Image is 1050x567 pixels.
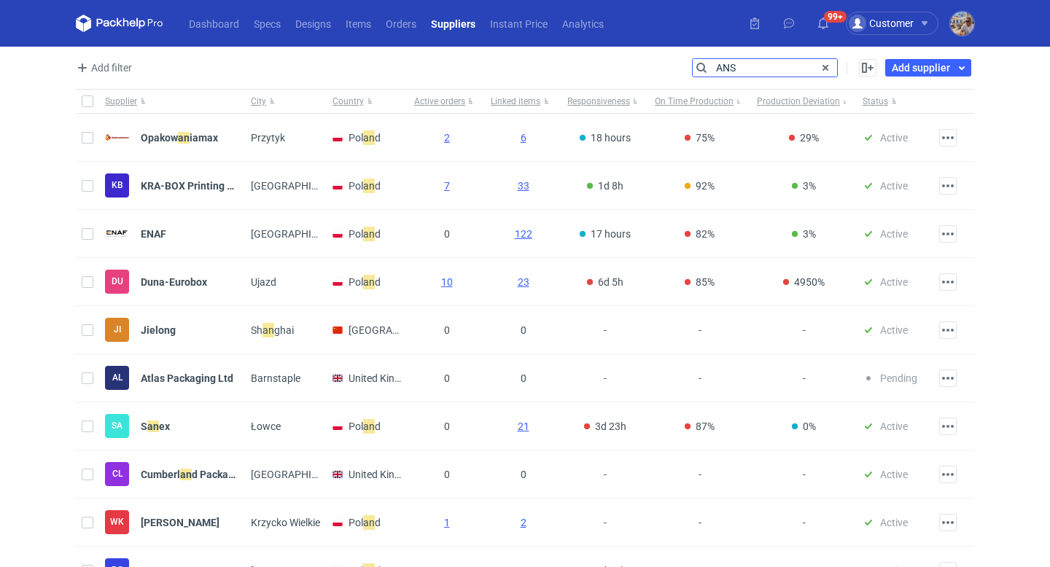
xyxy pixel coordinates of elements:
button: Actions [939,369,957,387]
a: Dashboard [182,15,246,32]
span: Poland [332,517,381,528]
button: Country [327,90,408,113]
div: Atlas Packaging Ltd [105,366,233,390]
span: - [604,367,607,390]
span: 0 [444,372,450,384]
span: - [604,318,607,342]
img: Opakowaniamax [105,125,129,149]
span: 0 [521,463,526,486]
span: 3% [793,174,816,198]
span: 0 [521,367,526,390]
div: Michał Palasek [950,12,974,36]
a: [PERSON_NAME] [129,517,219,528]
a: Duna-Eurobox [129,276,207,288]
strong: ENAF [141,228,166,240]
button: Active orders [408,90,485,113]
figcaption: WK [105,510,129,534]
button: Responsiveness [561,90,649,113]
a: 10 [441,276,453,288]
button: Actions [939,177,957,195]
em: an [363,130,375,146]
strong: Duna-Eurobox [141,276,207,288]
strong: KRA-BOX Printing House d Bindery [141,180,312,192]
span: - [699,367,701,390]
button: Actions [939,129,957,146]
button: Actions [939,514,957,531]
span: - [803,318,806,342]
div: Active [857,306,933,354]
a: 33 [518,174,529,198]
div: Poor [649,162,751,210]
span: Warszawa [251,180,349,192]
div: Duna-Eurobox [105,270,207,294]
div: Very poor [561,258,649,306]
a: 1 [444,517,450,528]
span: Country [332,95,364,107]
em: an [363,418,375,434]
div: Very poor [649,114,751,162]
div: Pending [857,354,933,402]
button: Actions [939,466,957,483]
div: Active [857,498,933,547]
a: Instant Price [483,15,555,32]
div: Good [751,210,857,258]
div: Active [857,210,933,258]
strong: Jielong [141,324,176,336]
em: an [147,418,159,434]
div: Active [857,114,933,162]
span: City [251,95,266,107]
a: Suppliers [424,15,483,32]
em: an [363,274,375,290]
span: 18 hours [580,126,631,149]
strong: Atlas Packaging Ltd [141,372,233,384]
span: Przytyk [251,132,285,144]
em: an [363,226,375,242]
span: 29% [790,126,819,149]
strong: Opakow iamax [141,132,218,144]
figcaption: KB [105,173,129,198]
span: 85% [685,270,715,294]
span: 3d 23h [585,415,626,438]
a: Analytics [555,15,611,32]
span: Ujazd [251,276,276,288]
button: City [245,90,327,113]
span: Poland [332,421,381,432]
span: Warszawa [251,228,349,240]
div: Very poor [649,402,751,450]
button: On Time Production [649,90,751,113]
span: - [699,511,701,534]
button: Actions [939,273,957,291]
span: 92% [685,174,715,198]
a: Cumberland Packaging Limited [129,469,239,480]
button: Production Deviation [751,90,857,113]
a: 122 [515,222,532,246]
figcaption: Du [105,270,129,294]
div: ENAF [105,222,129,246]
div: Excellent [561,210,649,258]
button: Actions [939,321,957,339]
a: ENAF [129,228,166,240]
div: Active [857,450,933,498]
span: - [699,318,701,342]
em: an [180,466,192,482]
div: Sanex [105,414,129,438]
div: Very poor [561,402,649,450]
div: Very poor [649,210,751,258]
div: Jielong [105,318,129,342]
em: an [363,178,375,194]
button: Status [857,90,933,113]
a: Specs [246,15,288,32]
figcaption: Ji [105,318,129,342]
button: Supplier [99,90,245,113]
div: Good [751,162,857,210]
div: Customer [849,15,914,32]
div: Excellent [751,402,857,450]
a: 2 [521,511,526,534]
div: KRA-BOX Printing House and Bindery [105,173,129,198]
span: Poland [332,180,381,192]
span: 6d 5h [588,270,623,294]
span: - [604,463,607,486]
span: Production Deviation [757,95,840,107]
em: an [178,130,190,146]
div: Active [857,258,933,306]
